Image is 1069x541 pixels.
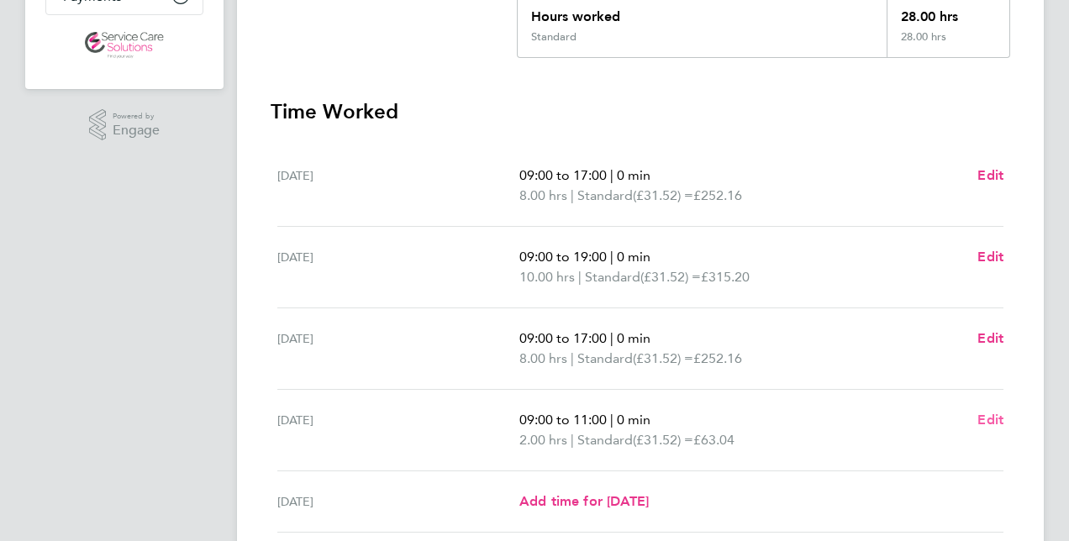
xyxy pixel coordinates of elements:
[519,167,607,183] span: 09:00 to 17:00
[519,350,567,366] span: 8.00 hrs
[610,330,613,346] span: |
[977,165,1003,186] a: Edit
[277,491,519,512] div: [DATE]
[89,109,161,141] a: Powered byEngage
[577,349,633,369] span: Standard
[977,412,1003,428] span: Edit
[519,249,607,265] span: 09:00 to 19:00
[633,432,693,448] span: (£31.52) =
[85,32,164,59] img: servicecare-logo-retina.png
[977,328,1003,349] a: Edit
[571,187,574,203] span: |
[519,269,575,285] span: 10.00 hrs
[617,412,650,428] span: 0 min
[519,432,567,448] span: 2.00 hrs
[633,187,693,203] span: (£31.52) =
[113,123,160,138] span: Engage
[519,330,607,346] span: 09:00 to 17:00
[887,30,1009,57] div: 28.00 hrs
[578,269,582,285] span: |
[977,167,1003,183] span: Edit
[577,430,633,450] span: Standard
[519,412,607,428] span: 09:00 to 11:00
[277,247,519,287] div: [DATE]
[977,249,1003,265] span: Edit
[519,493,649,509] span: Add time for [DATE]
[277,165,519,206] div: [DATE]
[571,350,574,366] span: |
[277,328,519,369] div: [DATE]
[693,432,735,448] span: £63.04
[610,167,613,183] span: |
[977,330,1003,346] span: Edit
[617,249,650,265] span: 0 min
[617,167,650,183] span: 0 min
[610,249,613,265] span: |
[113,109,160,123] span: Powered by
[633,350,693,366] span: (£31.52) =
[693,187,742,203] span: £252.16
[277,410,519,450] div: [DATE]
[531,30,577,44] div: Standard
[977,410,1003,430] a: Edit
[271,98,1010,125] h3: Time Worked
[519,187,567,203] span: 8.00 hrs
[585,267,640,287] span: Standard
[693,350,742,366] span: £252.16
[640,269,701,285] span: (£31.52) =
[617,330,650,346] span: 0 min
[519,491,649,512] a: Add time for [DATE]
[701,269,750,285] span: £315.20
[577,186,633,206] span: Standard
[977,247,1003,267] a: Edit
[610,412,613,428] span: |
[45,32,203,59] a: Go to home page
[571,432,574,448] span: |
